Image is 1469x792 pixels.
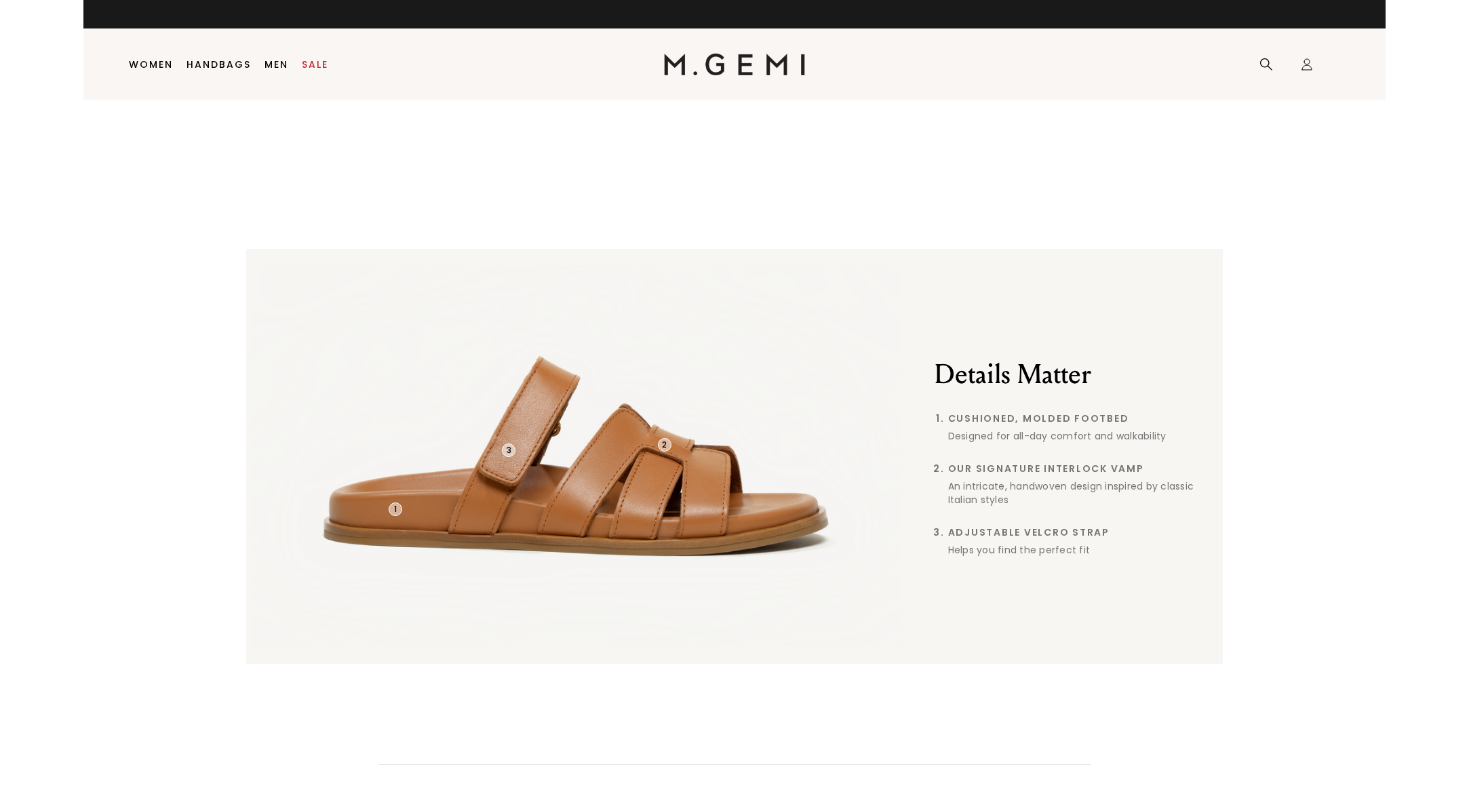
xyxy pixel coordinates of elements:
div: 3 [502,443,515,457]
div: An intricate, handwoven design inspired by classic Italian styles [948,479,1207,507]
a: Women [129,59,173,70]
a: Sale [302,59,328,70]
h2: Details Matter [935,358,1207,391]
span: Cushioned, Molded Footbed [948,413,1207,424]
div: 2 [658,438,671,452]
div: Designed for all-day comfort and walkability [948,429,1207,443]
a: Men [265,59,288,70]
img: M.Gemi [664,54,806,75]
div: Helps you find the perfect fit [948,543,1207,557]
span: Our Signature Interlock Vamp [948,463,1207,474]
a: Handbags [187,59,251,70]
div: 1 [389,502,402,516]
span: Adjustable Velcro Strap [948,527,1207,538]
